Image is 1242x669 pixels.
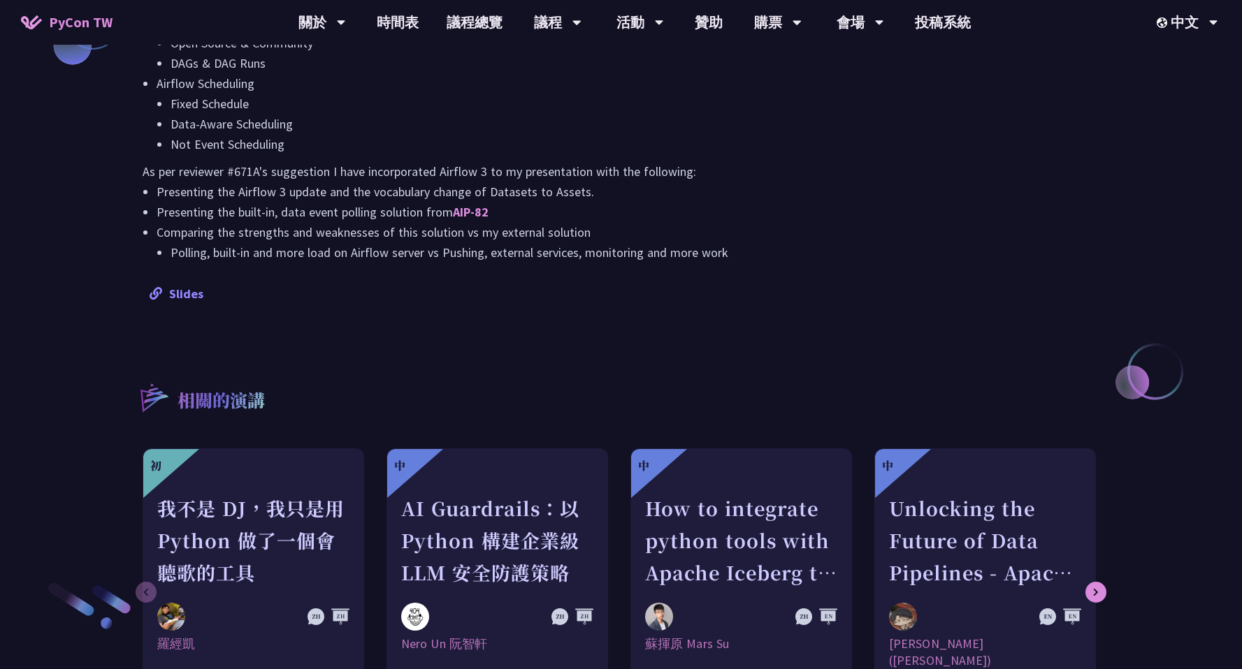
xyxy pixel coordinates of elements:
[157,73,1099,154] li: Airflow Scheduling
[394,457,405,474] div: 中
[171,94,1099,114] li: Fixed Schedule
[401,635,593,652] div: Nero Un 阮智軒
[1157,17,1171,28] img: Locale Icon
[157,492,349,589] div: 我不是 DJ，我只是用 Python 做了一個會聽歌的工具
[882,457,893,474] div: 中
[889,603,917,631] img: 李唯 (Wei Lee)
[150,457,161,474] div: 初
[21,15,42,29] img: Home icon of PyCon TW 2025
[171,53,1099,73] li: DAGs & DAG Runs
[120,363,187,431] img: r3.8d01567.svg
[157,603,185,631] img: 羅經凱
[157,202,1099,222] li: Presenting the built-in, data event polling solution from
[157,635,349,652] div: 羅經凱
[171,242,1099,263] li: Polling, built-in and more load on Airflow server vs Pushing, external services, monitoring and m...
[7,5,127,40] a: PyCon TW
[638,457,649,474] div: 中
[171,134,1099,154] li: Not Event Scheduling
[178,388,265,416] p: 相關的演講
[150,286,203,302] a: Slides
[889,635,1081,669] div: [PERSON_NAME] ([PERSON_NAME])
[645,492,837,589] div: How to integrate python tools with Apache Iceberg to build ETLT pipeline on Shift-Left Architecture
[889,492,1081,589] div: Unlocking the Future of Data Pipelines - Apache Airflow 3
[645,603,673,631] img: 蘇揮原 Mars Su
[171,114,1099,134] li: Data-Aware Scheduling
[401,492,593,589] div: AI Guardrails：以 Python 構建企業級 LLM 安全防護策略
[401,603,429,631] img: Nero Un 阮智軒
[49,12,113,33] span: PyCon TW
[157,222,1099,263] li: Comparing the strengths and weaknesses of this solution vs my external solution
[143,161,1099,182] p: As per reviewer #671A's suggestion I have incorporated Airflow 3 to my presentation with the foll...
[453,204,489,220] a: AIP-82
[645,635,837,652] div: 蘇揮原 Mars Su
[157,182,1099,202] li: Presenting the Airflow 3 update and the vocabulary change of Datasets to Assets.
